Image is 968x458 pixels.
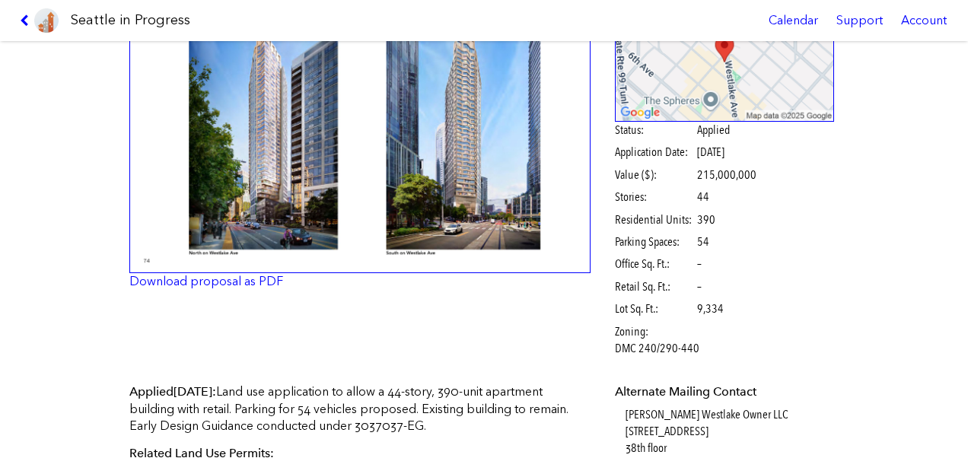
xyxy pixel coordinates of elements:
[697,256,702,272] span: –
[615,212,695,228] span: Residential Units:
[697,234,709,250] span: 54
[174,384,212,399] span: [DATE]
[615,167,695,183] span: Value ($):
[697,301,724,317] span: 9,334
[71,11,190,30] h1: Seattle in Progress
[615,383,835,400] dt: Alternate Mailing Contact
[615,189,695,205] span: Stories:
[697,212,715,228] span: 390
[129,383,591,434] p: Land use application to allow a 44-story, 390-unit apartment building with retail. Parking for 54...
[615,122,695,138] span: Status:
[615,234,695,250] span: Parking Spaces:
[34,8,59,33] img: favicon-96x96.png
[697,278,702,295] span: –
[697,167,756,183] span: 215,000,000
[697,145,724,159] span: [DATE]
[615,256,695,272] span: Office Sq. Ft.:
[615,323,695,340] span: Zoning:
[129,274,283,288] a: Download proposal as PDF
[697,189,709,205] span: 44
[615,144,695,161] span: Application Date:
[697,122,730,138] span: Applied
[615,340,699,357] span: DMC 240/290-440
[129,384,216,399] span: Applied :
[615,278,695,295] span: Retail Sq. Ft.:
[615,301,695,317] span: Lot Sq. Ft.:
